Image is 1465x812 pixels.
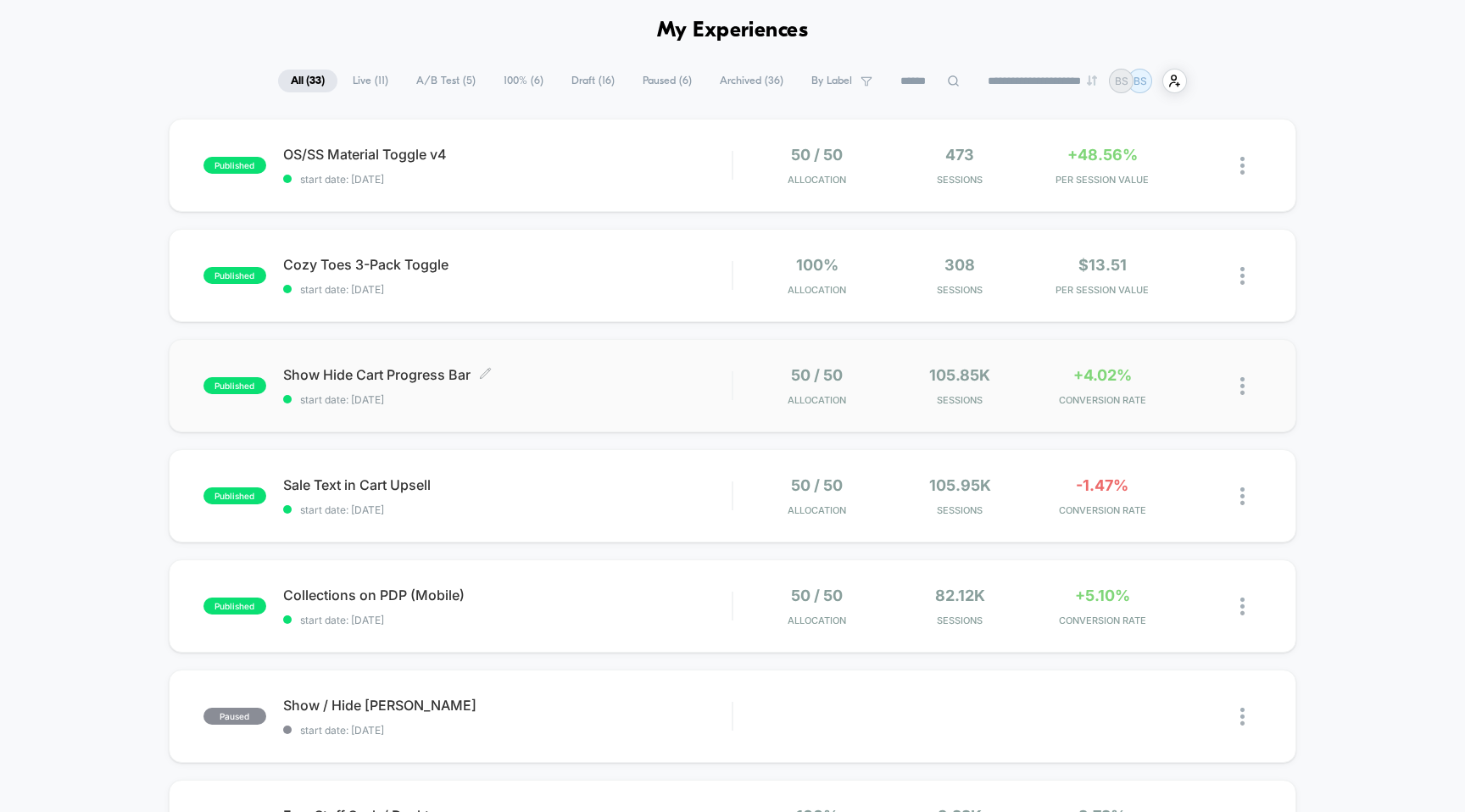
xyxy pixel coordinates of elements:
[283,256,732,273] span: Cozy Toes 3-Pack Toggle
[283,173,732,186] span: start date: [DATE]
[1087,75,1097,86] img: end
[791,146,843,164] span: 50 / 50
[283,393,732,406] span: start date: [DATE]
[203,377,266,394] span: published
[791,587,843,604] span: 50 / 50
[1134,75,1147,87] p: BS
[1240,598,1245,615] img: close
[657,19,809,43] h1: My Experiences
[203,708,266,725] span: paused
[893,394,1027,406] span: Sessions
[1067,146,1138,164] span: +48.56%
[788,284,846,296] span: Allocation
[203,157,266,174] span: published
[630,70,705,92] span: Paused ( 6 )
[1035,504,1169,516] span: CONVERSION RATE
[1240,157,1245,175] img: close
[1240,267,1245,285] img: close
[283,614,732,626] span: start date: [DATE]
[1240,708,1245,726] img: close
[796,256,838,274] span: 100%
[203,267,266,284] span: published
[1240,487,1245,505] img: close
[788,615,846,626] span: Allocation
[559,70,627,92] span: Draft ( 16 )
[1078,256,1127,274] span: $13.51
[945,146,974,164] span: 473
[1035,284,1169,296] span: PER SESSION VALUE
[404,70,488,92] span: A/B Test ( 5 )
[935,587,985,604] span: 82.12k
[1075,587,1130,604] span: +5.10%
[811,75,852,87] span: By Label
[893,615,1027,626] span: Sessions
[283,146,732,163] span: OS/SS Material Toggle v4
[788,174,846,186] span: Allocation
[283,724,732,737] span: start date: [DATE]
[1035,615,1169,626] span: CONVERSION RATE
[893,504,1027,516] span: Sessions
[1240,377,1245,395] img: close
[929,366,990,384] span: 105.85k
[893,284,1027,296] span: Sessions
[788,394,846,406] span: Allocation
[340,70,401,92] span: Live ( 11 )
[1115,75,1128,87] p: BS
[203,487,266,504] span: published
[1035,174,1169,186] span: PER SESSION VALUE
[283,587,732,603] span: Collections on PDP (Mobile)
[203,598,266,615] span: published
[791,366,843,384] span: 50 / 50
[791,476,843,494] span: 50 / 50
[788,504,846,516] span: Allocation
[1073,366,1132,384] span: +4.02%
[1035,394,1169,406] span: CONVERSION RATE
[283,697,732,714] span: Show / Hide [PERSON_NAME]
[283,283,732,296] span: start date: [DATE]
[283,503,732,516] span: start date: [DATE]
[1076,476,1128,494] span: -1.47%
[707,70,796,92] span: Archived ( 36 )
[278,70,337,92] span: All ( 33 )
[929,476,991,494] span: 105.95k
[893,174,1027,186] span: Sessions
[944,256,975,274] span: 308
[283,366,732,383] span: Show Hide Cart Progress Bar
[283,476,732,493] span: Sale Text in Cart Upsell
[491,70,556,92] span: 100% ( 6 )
